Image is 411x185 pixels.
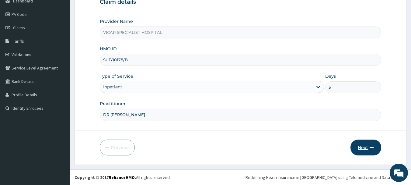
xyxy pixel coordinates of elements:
[100,101,126,107] label: Practitioner
[13,25,25,30] span: Claims
[13,38,24,44] span: Tariffs
[103,84,122,90] div: Inpatient
[350,140,381,155] button: Next
[100,140,135,155] button: Previous
[246,174,406,180] div: Redefining Heath Insurance in [GEOGRAPHIC_DATA] using Telemedicine and Data Science!
[75,175,136,180] strong: Copyright © 2017 .
[109,175,135,180] a: RelianceHMO
[100,73,133,79] label: Type of Service
[100,3,114,18] div: Minimize live chat window
[35,54,84,116] span: We're online!
[32,34,102,42] div: Chat with us now
[70,169,411,185] footer: All rights reserved.
[11,30,25,46] img: d_794563401_company_1708531726252_794563401
[100,54,381,66] input: Enter HMO ID
[325,73,336,79] label: Days
[100,18,133,24] label: Provider Name
[100,109,381,121] input: Enter Name
[3,122,116,143] textarea: Type your message and hit 'Enter'
[100,46,117,52] label: HMO ID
